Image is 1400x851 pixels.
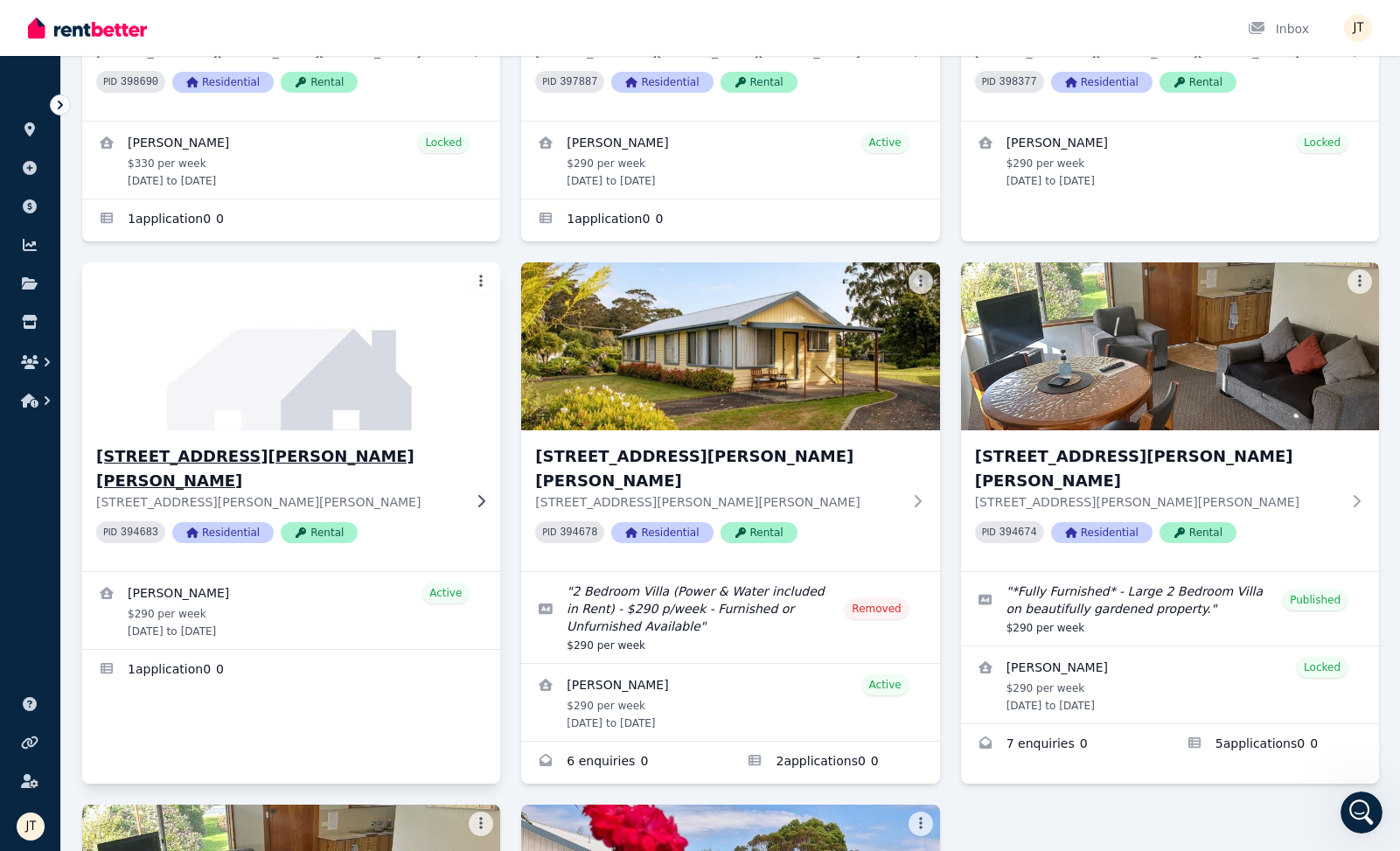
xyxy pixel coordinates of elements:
span: Great [165,349,190,373]
button: Emoji picker [27,573,41,587]
small: PID [542,77,556,87]
h3: [STREET_ADDRESS][PERSON_NAME][PERSON_NAME] [975,444,1341,493]
span: Residential [1051,522,1153,543]
h1: [PERSON_NAME] [85,9,199,22]
code: 398690 [121,76,158,88]
span: Rental [721,522,798,543]
div: Close [307,7,338,38]
small: PID [982,77,996,87]
span: Rental [1160,522,1236,543]
span: Residential [172,522,274,543]
code: 398377 [1000,76,1037,88]
div: Jeremy says… [14,74,336,149]
p: [STREET_ADDRESS][PERSON_NAME][PERSON_NAME] [975,493,1341,511]
button: Send a message… [300,566,328,594]
span: Terrible [42,349,66,373]
small: PID [982,527,996,537]
button: More options [909,269,933,294]
button: Gif picker [55,573,69,587]
div: Jeremy says… [14,228,336,297]
h3: [STREET_ADDRESS][PERSON_NAME][PERSON_NAME] [96,444,462,493]
button: More options [469,269,493,294]
a: 4/21 Andrew St, Strahan[STREET_ADDRESS][PERSON_NAME][PERSON_NAME][STREET_ADDRESS][PERSON_NAME][PE... [82,262,500,571]
div: You're welcome. [14,467,141,506]
a: Enquiries for 5/21 Andrew St, Strahan [521,742,730,784]
div: thanks mate [231,415,336,453]
a: Applications for 1/21 Andrew St, Strahan [82,199,500,241]
button: More options [469,812,493,836]
button: Upload attachment [83,573,97,587]
div: Inbox [1248,20,1309,38]
div: Jamie says… [14,415,336,467]
a: View details for Mathieu Venezia [82,122,500,199]
div: Rate your conversation [32,316,240,337]
span: Rental [281,522,358,543]
span: Residential [611,522,713,543]
span: Rental [721,72,798,93]
a: Enquiries for 6/21 Andrew St, Strahan [961,724,1170,766]
p: [STREET_ADDRESS][PERSON_NAME][PERSON_NAME] [535,493,901,511]
textarea: Message… [15,536,335,566]
p: Active 3h ago [85,22,163,39]
button: More options [1348,269,1372,294]
div: Jeremy says… [14,149,336,189]
a: View details for Pamela Carroll [521,664,939,741]
img: 5/21 Andrew St, Strahan [521,262,939,430]
span: Rental [1160,72,1236,93]
div: Let me know if you need help with anything else [14,228,287,283]
span: Residential [1051,72,1153,93]
code: 394683 [121,527,158,539]
div: you just want to add 1/21? [28,159,192,177]
button: More options [909,812,933,836]
a: 6/21 Andrew St, Strahan[STREET_ADDRESS][PERSON_NAME][PERSON_NAME][STREET_ADDRESS][PERSON_NAME][PE... [961,262,1379,571]
a: View details for Alexandre Flaschner [521,122,939,199]
span: Bad [83,349,108,373]
img: Jamie Taylor [1344,14,1372,42]
a: Applications for 4/21 Andrew St, Strahan [82,650,500,692]
code: 394674 [1000,527,1037,539]
a: View details for Deborah Purdon [961,646,1379,723]
small: PID [103,527,117,537]
a: View details for Dimity Williams [82,572,500,649]
a: Edit listing: *Fully Furnished* - Large 2 Bedroom Villa on beautifully gardened property. [961,572,1379,645]
a: 5/21 Andrew St, Strahan[STREET_ADDRESS][PERSON_NAME][PERSON_NAME][STREET_ADDRESS][PERSON_NAME][PE... [521,262,939,571]
a: Edit listing: 2 Bedroom Villa (Power & Water included in Rent) - $290 p/week - Furnished or Unfur... [521,572,939,663]
img: Jamie Taylor [17,813,45,841]
img: RentBetter [28,15,147,41]
span: Residential [172,72,274,93]
img: 6/21 Andrew St, Strahan [961,262,1379,430]
span: Residential [611,72,713,93]
div: All done [14,188,92,227]
code: 397887 [560,76,597,88]
code: 394678 [560,527,597,539]
small: PID [542,527,556,537]
a: Applications for 5/21 Andrew St, Strahan [730,742,939,784]
div: Normally you would do everything on your end, we don't usually get involved in this step [14,74,287,147]
div: All done [28,199,78,216]
iframe: Intercom live chat [1341,792,1383,834]
div: thanks mate [245,425,322,443]
p: [STREET_ADDRESS][PERSON_NAME][PERSON_NAME] [96,493,462,511]
div: Jeremy says… [14,467,336,520]
div: The RentBetter Team says… [14,519,336,636]
div: Normally you would do everything on your end, we don't usually get involved in this step [28,85,273,136]
div: The RentBetter Team says… [14,297,336,415]
button: go back [11,7,45,40]
button: Home [274,7,307,40]
a: Applications for 2/21 Andrew St, Strahan [521,199,939,241]
div: Let me know if you need help with anything else [28,239,273,273]
span: Amazing [206,349,231,373]
h3: [STREET_ADDRESS][PERSON_NAME][PERSON_NAME] [535,444,901,493]
span: OK [124,349,149,373]
small: PID [103,77,117,87]
div: You're welcome. [28,478,127,495]
div: Jeremy says… [14,188,336,228]
a: View details for Kineta Tatnell [961,122,1379,199]
img: 4/21 Andrew St, Strahan [72,258,511,435]
a: Applications for 6/21 Andrew St, Strahan [1170,724,1379,766]
span: Rental [281,72,358,93]
div: you just want to add 1/21? [14,149,205,187]
img: Profile image for Jeremy [50,10,78,38]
